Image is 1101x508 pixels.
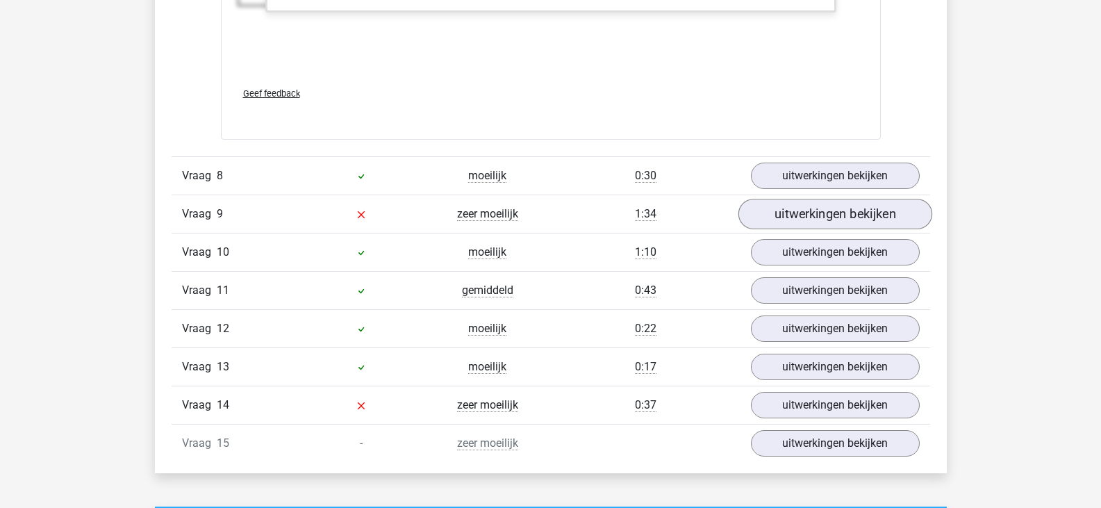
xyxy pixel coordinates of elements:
[182,244,217,261] span: Vraag
[751,354,920,380] a: uitwerkingen bekijken
[751,239,920,265] a: uitwerkingen bekijken
[751,392,920,418] a: uitwerkingen bekijken
[457,436,518,450] span: zeer moeilijk
[182,167,217,184] span: Vraag
[217,169,223,182] span: 8
[462,284,513,297] span: gemiddeld
[635,245,656,259] span: 1:10
[635,284,656,297] span: 0:43
[217,398,229,411] span: 14
[635,398,656,412] span: 0:37
[635,207,656,221] span: 1:34
[217,322,229,335] span: 12
[468,322,506,336] span: moeilijk
[635,360,656,374] span: 0:17
[182,282,217,299] span: Vraag
[243,88,300,99] span: Geef feedback
[635,169,656,183] span: 0:30
[751,430,920,457] a: uitwerkingen bekijken
[738,199,932,229] a: uitwerkingen bekijken
[468,360,506,374] span: moeilijk
[182,206,217,222] span: Vraag
[182,359,217,375] span: Vraag
[217,207,223,220] span: 9
[751,163,920,189] a: uitwerkingen bekijken
[217,436,229,450] span: 15
[457,207,518,221] span: zeer moeilijk
[457,398,518,412] span: zeer moeilijk
[751,277,920,304] a: uitwerkingen bekijken
[751,316,920,342] a: uitwerkingen bekijken
[468,245,506,259] span: moeilijk
[182,435,217,452] span: Vraag
[298,435,424,452] div: -
[635,322,656,336] span: 0:22
[182,320,217,337] span: Vraag
[468,169,506,183] span: moeilijk
[217,245,229,259] span: 10
[182,397,217,413] span: Vraag
[217,284,229,297] span: 11
[217,360,229,373] span: 13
